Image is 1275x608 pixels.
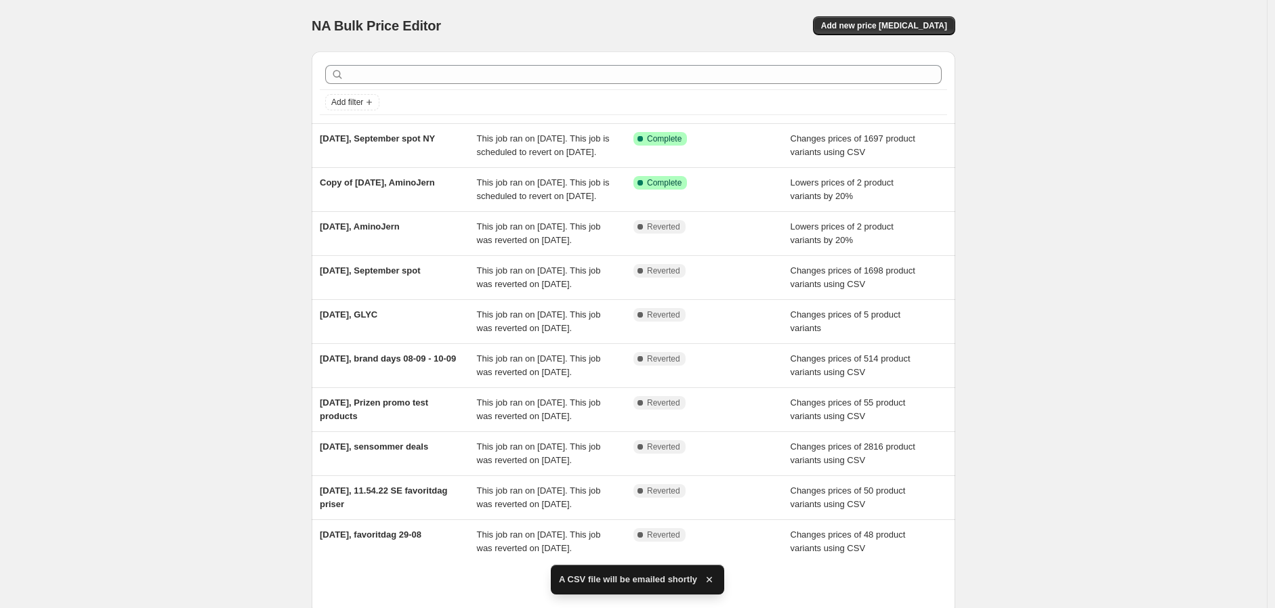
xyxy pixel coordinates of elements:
[477,265,601,289] span: This job ran on [DATE]. This job was reverted on [DATE].
[791,133,915,157] span: Changes prices of 1697 product variants using CSV
[320,353,456,364] span: [DATE], brand days 08-09 - 10-09
[477,485,601,509] span: This job ran on [DATE]. This job was reverted on [DATE].
[647,441,680,452] span: Reverted
[477,441,601,465] span: This job ran on [DATE]. This job was reverted on [DATE].
[647,265,680,276] span: Reverted
[791,529,906,553] span: Changes prices of 48 product variants using CSV
[791,265,915,289] span: Changes prices of 1698 product variants using CSV
[320,309,377,320] span: [DATE], GLYC
[791,221,894,245] span: Lowers prices of 2 product variants by 20%
[791,309,901,333] span: Changes prices of 5 product variants
[821,20,947,31] span: Add new price [MEDICAL_DATA]
[791,485,906,509] span: Changes prices of 50 product variants using CSV
[647,529,680,540] span: Reverted
[477,397,601,421] span: This job ran on [DATE]. This job was reverted on [DATE].
[320,397,428,421] span: [DATE], Prizen promo test products
[647,309,680,320] span: Reverted
[647,485,680,496] span: Reverted
[320,177,435,188] span: Copy of [DATE], AminoJern
[647,397,680,408] span: Reverted
[320,265,421,276] span: [DATE], September spot
[477,353,601,377] span: This job ran on [DATE]. This job was reverted on [DATE].
[647,221,680,232] span: Reverted
[331,97,363,108] span: Add filter
[559,573,697,586] span: A CSV file will be emailed shortly
[791,177,894,201] span: Lowers prices of 2 product variants by 20%
[325,94,379,110] button: Add filter
[813,16,955,35] button: Add new price [MEDICAL_DATA]
[320,485,447,509] span: [DATE], 11.54.22 SE favoritdag priser
[477,529,601,553] span: This job ran on [DATE]. This job was reverted on [DATE].
[477,133,610,157] span: This job ran on [DATE]. This job is scheduled to revert on [DATE].
[647,133,682,144] span: Complete
[320,221,400,232] span: [DATE], AminoJern
[477,177,610,201] span: This job ran on [DATE]. This job is scheduled to revert on [DATE].
[791,441,915,465] span: Changes prices of 2816 product variants using CSV
[320,441,428,452] span: [DATE], sensommer deals
[477,221,601,245] span: This job ran on [DATE]. This job was reverted on [DATE].
[647,177,682,188] span: Complete
[477,309,601,333] span: This job ran on [DATE]. This job was reverted on [DATE].
[312,18,441,33] span: NA Bulk Price Editor
[791,353,911,377] span: Changes prices of 514 product variants using CSV
[320,529,421,540] span: [DATE], favoritdag 29-08
[320,133,435,144] span: [DATE], September spot NY
[791,397,906,421] span: Changes prices of 55 product variants using CSV
[647,353,680,364] span: Reverted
